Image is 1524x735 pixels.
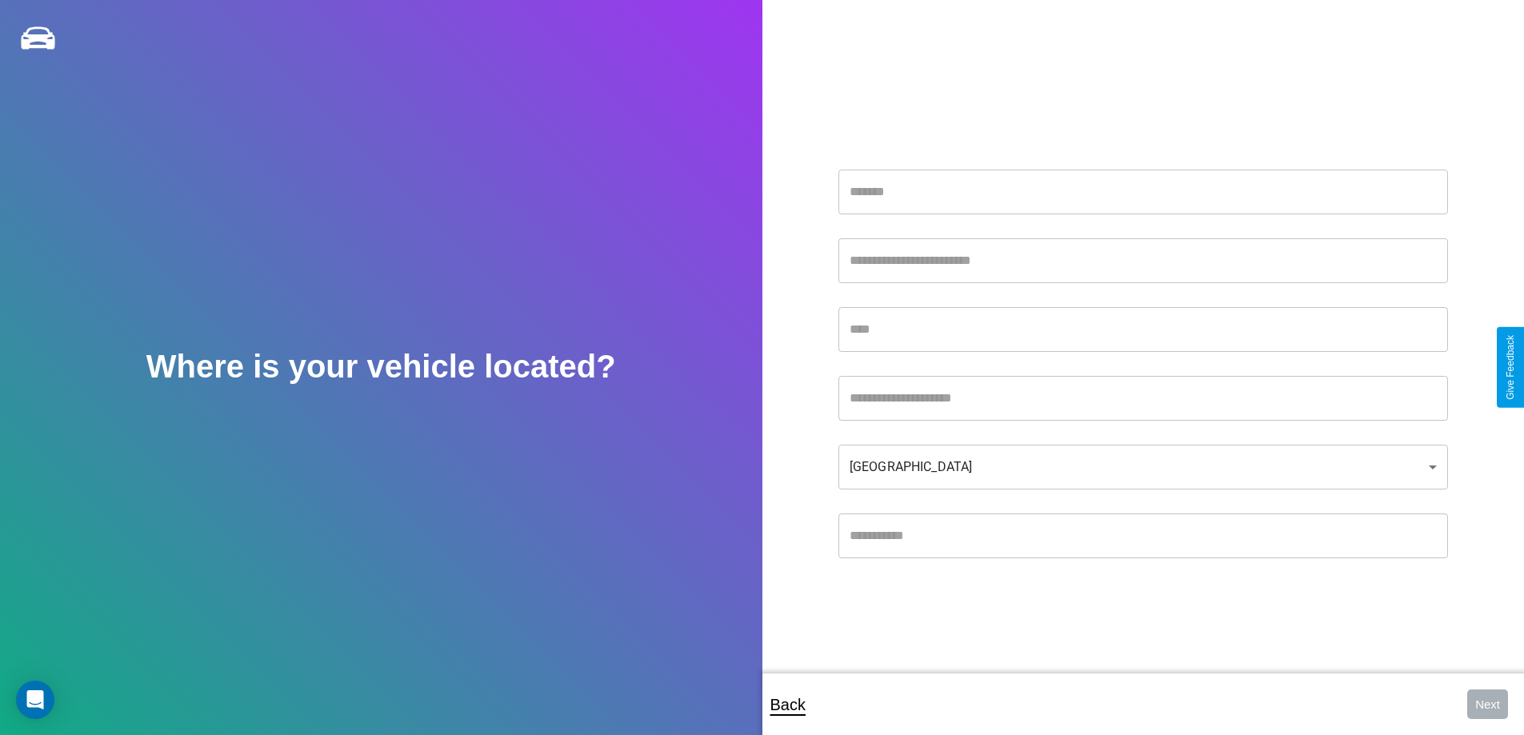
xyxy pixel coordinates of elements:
[146,349,616,385] h2: Where is your vehicle located?
[16,681,54,719] div: Open Intercom Messenger
[770,690,806,719] p: Back
[1467,689,1508,719] button: Next
[1505,335,1516,400] div: Give Feedback
[838,445,1448,489] div: [GEOGRAPHIC_DATA]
